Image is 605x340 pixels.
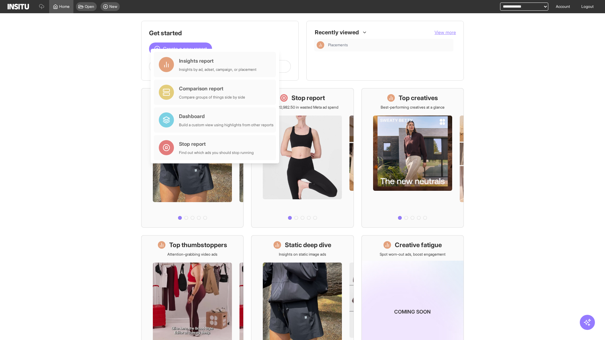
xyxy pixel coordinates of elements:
[179,150,254,155] div: Find out which ads you should stop running
[179,67,256,72] div: Insights by ad, adset, campaign, or placement
[251,88,354,228] a: Stop reportSave £20,982.50 in wasted Meta ad spend
[179,85,245,92] div: Comparison report
[149,42,212,55] button: Create a new report
[163,45,207,53] span: Create a new report
[141,88,244,228] a: What's live nowSee all active ads instantly
[179,122,274,127] div: Build a custom view using highlights from other reports
[266,105,338,110] p: Save £20,982.50 in wasted Meta ad spend
[179,95,245,100] div: Compare groups of things side by side
[291,93,325,102] h1: Stop report
[179,112,274,120] div: Dashboard
[85,4,94,9] span: Open
[285,241,331,249] h1: Static deep dive
[435,29,456,36] button: View more
[149,29,291,37] h1: Get started
[179,57,256,65] div: Insights report
[109,4,117,9] span: New
[361,88,464,228] a: Top creativesBest-performing creatives at a glance
[435,30,456,35] span: View more
[317,41,324,49] div: Insights
[328,42,451,48] span: Placements
[328,42,348,48] span: Placements
[8,4,29,9] img: Logo
[399,93,438,102] h1: Top creatives
[381,105,445,110] p: Best-performing creatives at a glance
[169,241,227,249] h1: Top thumbstoppers
[59,4,70,9] span: Home
[279,252,326,257] p: Insights on static image ads
[167,252,217,257] p: Attention-grabbing video ads
[179,140,254,148] div: Stop report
